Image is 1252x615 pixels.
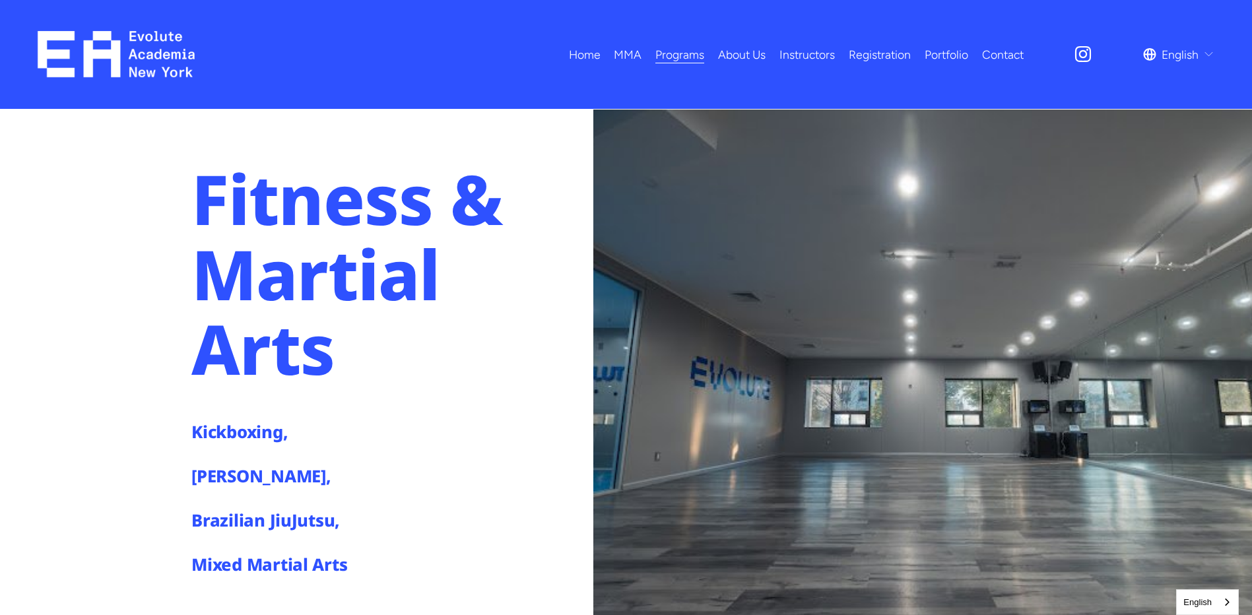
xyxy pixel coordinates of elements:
[569,43,601,66] a: Home
[191,465,403,488] h4: [PERSON_NAME],
[191,509,403,532] h4: Brazilian JiuJutsu,
[779,43,835,66] a: Instructors
[191,420,403,443] h4: Kickboxing,
[1162,44,1199,65] span: English
[655,44,704,65] span: Programs
[1073,44,1093,64] a: Instagram
[718,43,766,66] a: About Us
[1143,43,1214,66] div: language picker
[1177,590,1238,614] a: English
[849,43,911,66] a: Registration
[191,553,403,576] h4: Mixed Martial Arts
[614,44,642,65] span: MMA
[38,31,195,77] img: EA
[614,43,642,66] a: folder dropdown
[191,161,586,386] h1: Fitness & Martial Arts
[925,43,968,66] a: Portfolio
[1176,589,1239,615] aside: Language selected: English
[655,43,704,66] a: folder dropdown
[982,43,1024,66] a: Contact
